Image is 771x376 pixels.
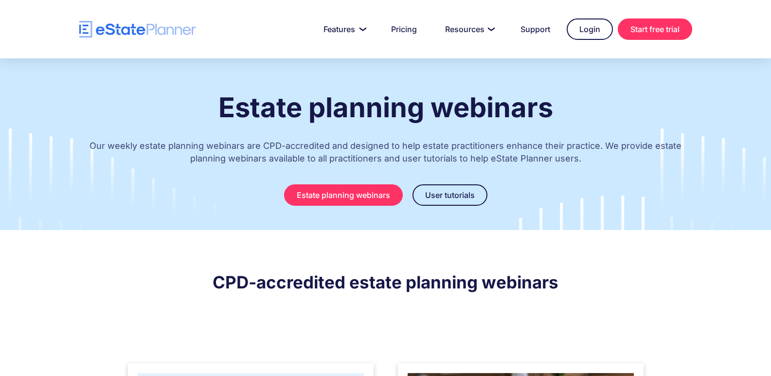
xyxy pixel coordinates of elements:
[218,91,553,124] strong: Estate planning webinars
[79,130,692,179] p: Our weekly estate planning webinars are CPD-accredited and designed to help estate practitioners ...
[79,21,196,38] a: home
[379,19,429,39] a: Pricing
[567,18,613,40] a: Login
[412,184,487,206] a: User tutorials
[618,18,692,40] a: Start free trial
[433,19,504,39] a: Resources
[509,19,562,39] a: Support
[284,184,403,206] a: Estate planning webinars
[312,19,375,39] a: Features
